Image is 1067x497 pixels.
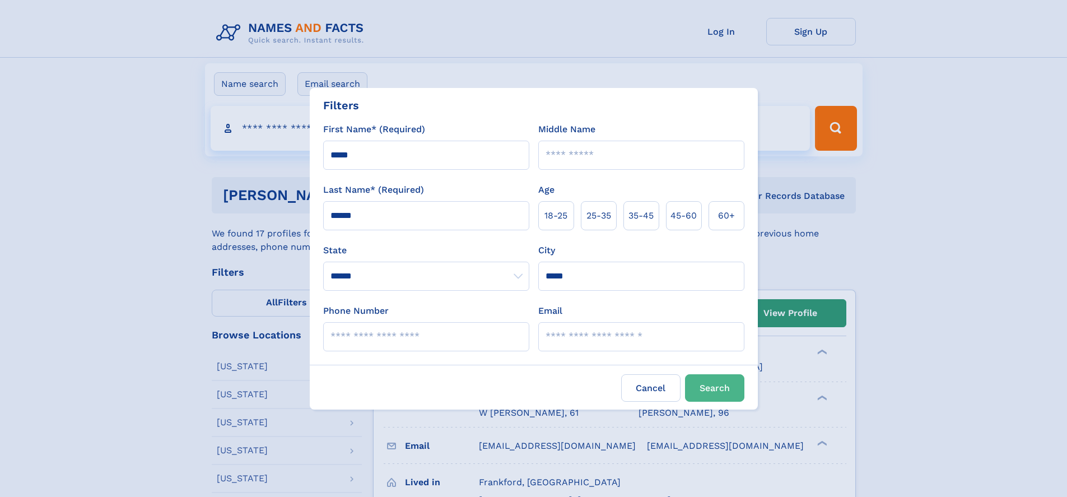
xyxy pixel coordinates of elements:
[323,304,389,318] label: Phone Number
[538,244,555,257] label: City
[538,183,555,197] label: Age
[628,209,654,222] span: 35‑45
[685,374,744,402] button: Search
[586,209,611,222] span: 25‑35
[323,244,529,257] label: State
[544,209,567,222] span: 18‑25
[323,123,425,136] label: First Name* (Required)
[323,183,424,197] label: Last Name* (Required)
[538,123,595,136] label: Middle Name
[621,374,681,402] label: Cancel
[538,304,562,318] label: Email
[323,97,359,114] div: Filters
[670,209,697,222] span: 45‑60
[718,209,735,222] span: 60+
